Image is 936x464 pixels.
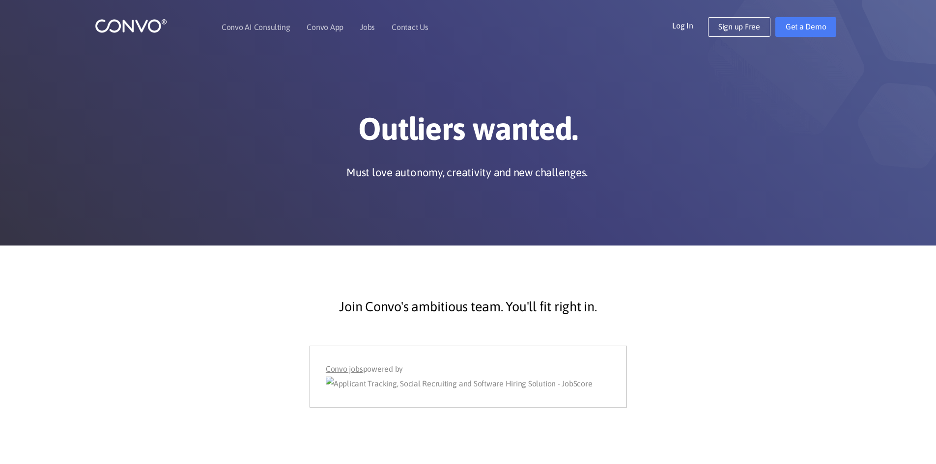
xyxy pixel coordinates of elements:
h1: Outliers wanted. [196,110,741,155]
a: Convo jobs [326,362,363,377]
a: Sign up Free [708,17,770,37]
a: Convo AI Consulting [222,23,290,31]
a: Get a Demo [775,17,837,37]
p: Join Convo's ambitious team. You'll fit right in. [203,295,734,319]
div: powered by [326,362,610,391]
p: Must love autonomy, creativity and new challenges. [346,165,588,180]
a: Convo App [307,23,343,31]
a: Contact Us [392,23,428,31]
a: Jobs [360,23,375,31]
a: Log In [672,17,708,33]
img: logo_1.png [95,18,167,33]
img: Applicant Tracking, Social Recruiting and Software Hiring Solution - JobScore [326,377,593,391]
